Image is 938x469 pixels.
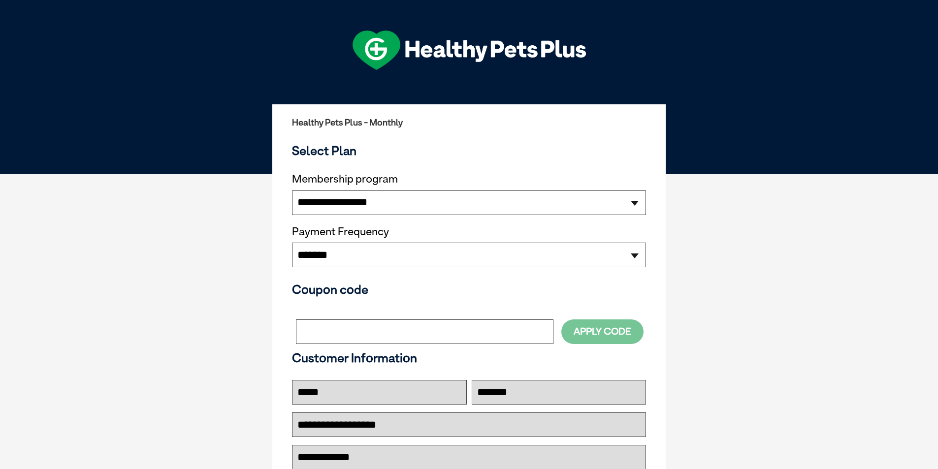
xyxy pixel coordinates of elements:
[292,225,389,238] label: Payment Frequency
[292,143,646,158] h3: Select Plan
[292,118,646,127] h2: Healthy Pets Plus - Monthly
[561,319,644,344] button: Apply Code
[292,173,646,186] label: Membership program
[292,350,646,365] h3: Customer Information
[292,282,646,297] h3: Coupon code
[353,31,586,70] img: hpp-logo-landscape-green-white.png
